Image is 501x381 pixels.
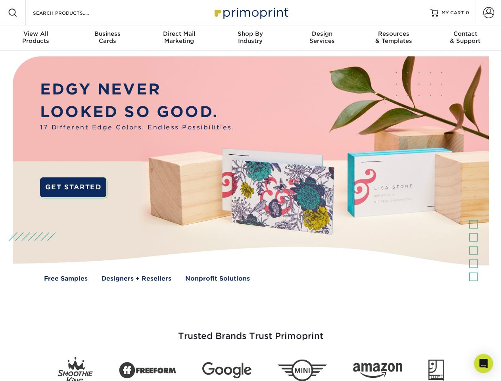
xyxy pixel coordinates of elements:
span: 17 Different Edge Colors. Endless Possibilities. [40,123,234,132]
a: Direct MailMarketing [143,25,215,51]
img: Goodwill [428,360,444,381]
div: & Support [430,30,501,44]
a: Contact& Support [430,25,501,51]
div: Cards [71,30,143,44]
div: Industry [215,30,286,44]
img: Google [202,362,251,379]
span: Direct Mail [143,30,215,37]
a: Resources& Templates [358,25,429,51]
a: Designers + Resellers [102,274,171,283]
p: EDGY NEVER [40,78,234,101]
p: LOOKED SO GOOD. [40,101,234,123]
div: Services [286,30,358,44]
a: Free Samples [44,274,88,283]
span: Shop By [215,30,286,37]
a: Nonprofit Solutions [185,274,250,283]
a: GET STARTED [40,177,106,197]
a: DesignServices [286,25,358,51]
div: & Templates [358,30,429,44]
a: BusinessCards [71,25,143,51]
h3: Trusted Brands Trust Primoprint [19,312,483,351]
span: Design [286,30,358,37]
img: Primoprint [211,4,290,21]
span: Resources [358,30,429,37]
span: Business [71,30,143,37]
a: Shop ByIndustry [215,25,286,51]
span: 0 [466,10,469,15]
span: Contact [430,30,501,37]
div: Marketing [143,30,215,44]
input: SEARCH PRODUCTS..... [32,8,109,17]
span: MY CART [441,10,464,16]
img: Amazon [353,363,402,378]
div: Open Intercom Messenger [474,354,493,373]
